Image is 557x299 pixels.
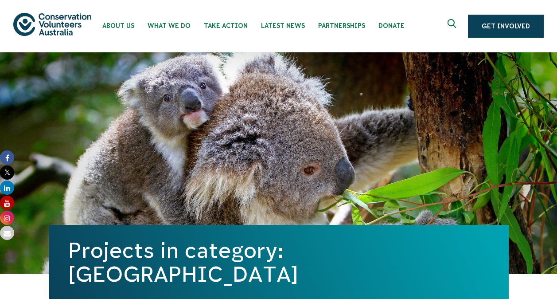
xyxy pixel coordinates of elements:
[261,22,305,29] span: Latest News
[204,22,248,29] span: Take Action
[468,15,544,38] a: Get Involved
[13,13,91,35] img: logo.svg
[148,22,191,29] span: What We Do
[378,22,405,29] span: Donate
[442,16,464,37] button: Expand search box Close search box
[68,238,489,286] h1: Projects in category: [GEOGRAPHIC_DATA]
[102,22,134,29] span: About Us
[318,22,365,29] span: Partnerships
[448,19,459,33] span: Expand search box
